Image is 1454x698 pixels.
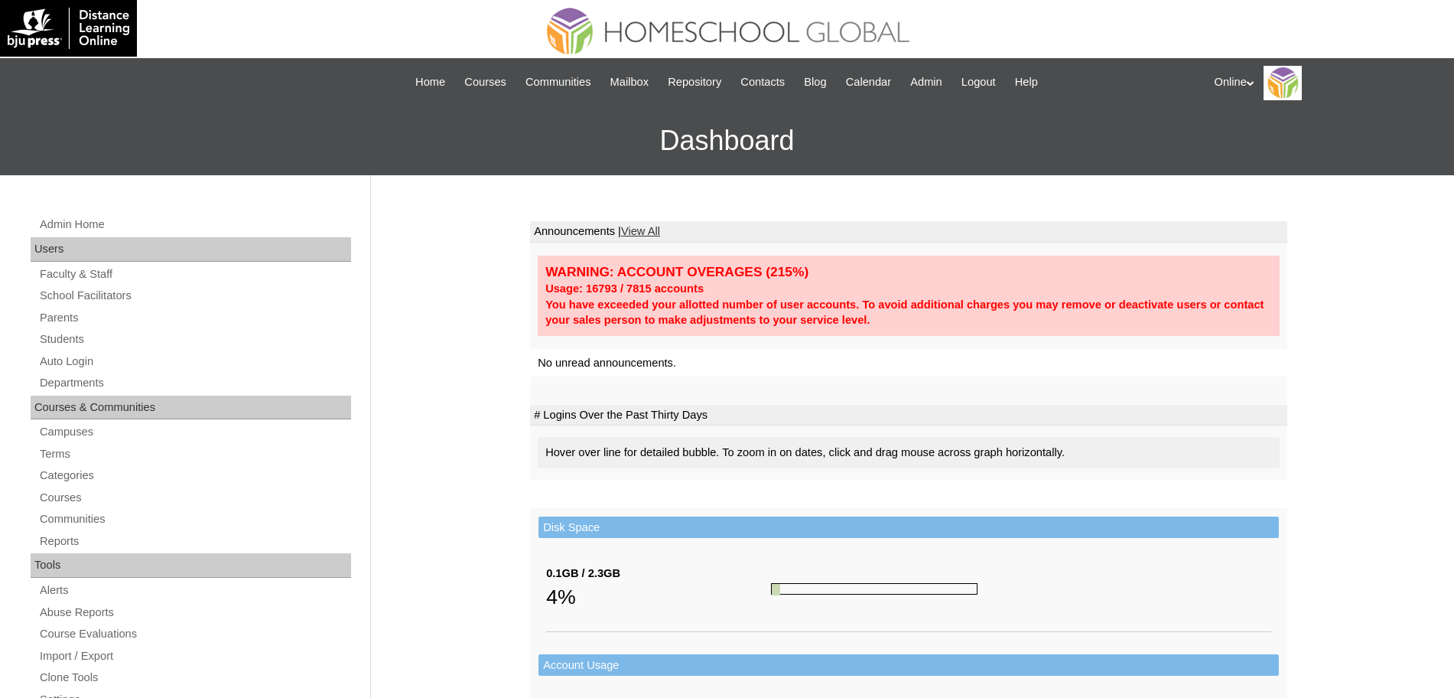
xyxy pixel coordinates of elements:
[8,8,129,49] img: logo-white.png
[538,654,1279,677] td: Account Usage
[38,647,351,666] a: Import / Export
[804,73,826,91] span: Blog
[910,73,942,91] span: Admin
[538,517,1279,539] td: Disk Space
[668,73,721,91] span: Repository
[545,263,1272,281] div: WARNING: ACCOUNT OVERAGES (215%)
[903,73,950,91] a: Admin
[38,603,351,622] a: Abuse Reports
[525,73,591,91] span: Communities
[38,445,351,464] a: Terms
[518,73,599,91] a: Communities
[838,73,899,91] a: Calendar
[796,73,834,91] a: Blog
[38,625,351,644] a: Course Evaluations
[38,215,351,234] a: Admin Home
[545,297,1272,328] div: You have exceeded your allotted number of user accounts. To avoid additional charges you may remo...
[1015,73,1038,91] span: Help
[38,330,351,349] a: Students
[38,265,351,284] a: Faculty & Staff
[38,352,351,371] a: Auto Login
[38,286,351,305] a: School Facilitators
[457,73,514,91] a: Courses
[733,73,792,91] a: Contacts
[38,373,351,393] a: Departments
[38,308,351,328] a: Parents
[1007,73,1046,91] a: Help
[846,73,891,91] span: Calendar
[660,73,729,91] a: Repository
[31,396,351,420] div: Courses & Communities
[38,422,351,442] a: Campuses
[545,282,704,295] strong: Usage: 16793 / 7815 accounts
[530,405,1287,426] td: # Logins Over the Past Thirty Days
[621,225,660,237] a: View All
[740,73,785,91] span: Contacts
[954,73,1003,91] a: Logout
[610,73,649,91] span: Mailbox
[538,437,1280,468] div: Hover over line for detailed bubble. To zoom in on dates, click and drag mouse across graph horiz...
[530,221,1287,243] td: Announcements |
[1215,66,1439,100] div: Online
[38,488,351,507] a: Courses
[961,73,996,91] span: Logout
[31,553,351,578] div: Tools
[38,668,351,687] a: Clone Tools
[546,566,771,582] div: 0.1GB / 2.3GB
[415,73,445,91] span: Home
[38,510,351,529] a: Communities
[603,73,657,91] a: Mailbox
[546,582,771,612] div: 4%
[38,532,351,551] a: Reports
[38,581,351,600] a: Alerts
[408,73,453,91] a: Home
[530,349,1287,377] td: No unread announcements.
[8,106,1446,175] h3: Dashboard
[1264,66,1302,100] img: Online Academy
[464,73,506,91] span: Courses
[38,466,351,485] a: Categories
[31,237,351,262] div: Users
